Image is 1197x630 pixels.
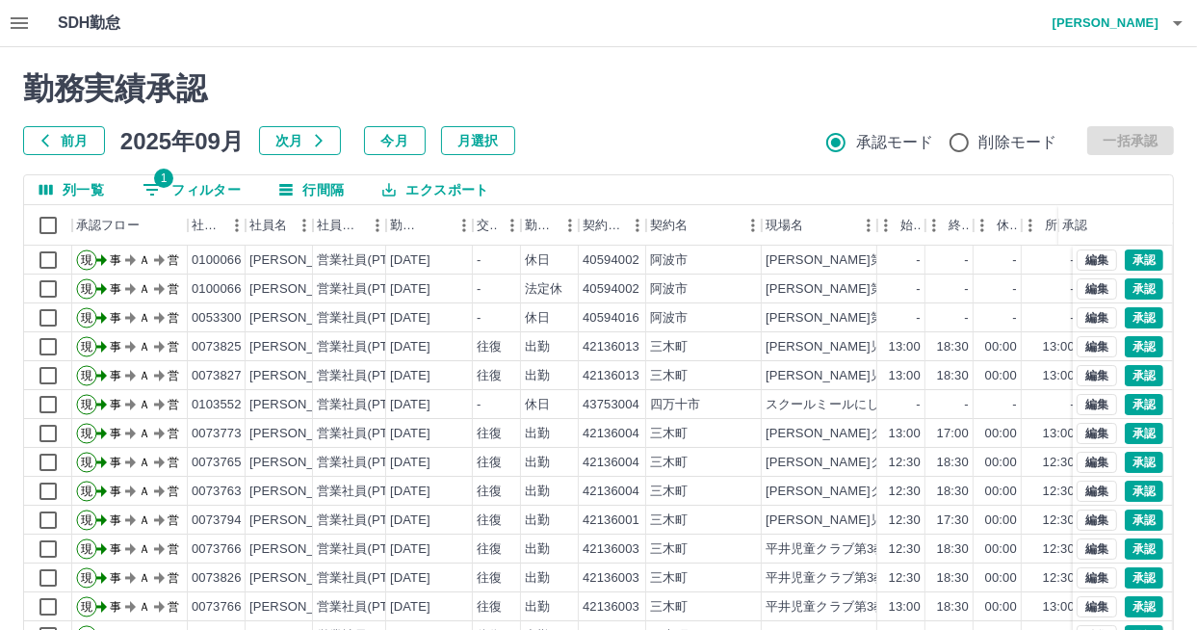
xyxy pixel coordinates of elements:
div: 00:00 [985,598,1017,617]
div: - [1013,309,1017,328]
div: [PERSON_NAME] [249,569,354,588]
div: 0103552 [192,396,242,414]
text: 事 [110,427,121,440]
div: 00:00 [985,483,1017,501]
div: - [917,396,921,414]
div: 18:30 [937,338,969,356]
div: 勤務日 [386,205,473,246]
div: 営業社員(PT契約) [317,454,418,472]
div: [PERSON_NAME]クラブ第4教室 [766,454,953,472]
div: - [1013,396,1017,414]
text: 事 [110,282,121,296]
span: 削除モード [979,131,1057,154]
div: - [1013,251,1017,270]
div: 0073827 [192,367,242,385]
text: 事 [110,340,121,354]
div: - [965,280,969,299]
div: 18:30 [937,367,969,385]
div: 往復 [477,512,502,530]
div: [PERSON_NAME] [249,454,354,472]
button: エクスポート [367,175,504,204]
div: 三木町 [650,598,688,617]
div: スクールミールにしとさ [766,396,905,414]
div: [PERSON_NAME] [249,396,354,414]
div: [DATE] [390,338,430,356]
text: 現 [81,398,92,411]
text: 現 [81,456,92,469]
button: 編集 [1077,538,1117,560]
div: 始業 [900,205,922,246]
div: 三木町 [650,338,688,356]
div: 42136003 [583,540,639,559]
text: 事 [110,542,121,556]
button: 編集 [1077,394,1117,415]
text: Ａ [139,253,150,267]
div: 承認 [1058,205,1158,246]
text: Ａ [139,427,150,440]
div: 社員区分 [317,205,363,246]
div: 12:30 [889,454,921,472]
div: 往復 [477,598,502,617]
button: 承認 [1125,596,1163,617]
div: [DATE] [390,569,430,588]
div: [DATE] [390,251,430,270]
div: 休日 [525,396,550,414]
div: 00:00 [985,540,1017,559]
div: 終業 [949,205,970,246]
button: 承認 [1125,336,1163,357]
div: [PERSON_NAME] [249,309,354,328]
text: Ａ [139,485,150,498]
div: 平井児童クラブ第3教室 [766,598,899,617]
div: 往復 [477,540,502,559]
button: 承認 [1125,510,1163,531]
h2: 勤務実績承認 [23,70,1174,107]
div: 12:30 [889,512,921,530]
div: 0053300 [192,309,242,328]
text: Ａ [139,369,150,382]
div: 法定休 [525,280,562,299]
div: 0073766 [192,540,242,559]
div: 18:30 [937,598,969,617]
text: 営 [168,253,179,267]
div: 出勤 [525,512,550,530]
div: 13:00 [889,425,921,443]
text: 営 [168,571,179,585]
div: - [477,280,481,299]
div: 休日 [525,309,550,328]
div: [PERSON_NAME] [249,598,354,617]
div: [DATE] [390,512,430,530]
button: 編集 [1077,365,1117,386]
div: 阿波市 [650,309,688,328]
div: 17:00 [937,425,969,443]
div: [DATE] [390,309,430,328]
div: 社員名 [249,205,287,246]
div: 42136004 [583,425,639,443]
text: 現 [81,513,92,527]
div: [PERSON_NAME] [249,425,354,443]
div: 0073765 [192,454,242,472]
div: - [917,280,921,299]
text: 営 [168,513,179,527]
text: 事 [110,311,121,325]
text: 事 [110,369,121,382]
div: 休憩 [974,205,1022,246]
div: 0073766 [192,598,242,617]
div: 出勤 [525,540,550,559]
div: [PERSON_NAME] [249,338,354,356]
div: [PERSON_NAME] [249,540,354,559]
div: [DATE] [390,483,430,501]
button: メニュー [290,211,319,240]
div: 12:30 [889,569,921,588]
div: 00:00 [985,338,1017,356]
text: 営 [168,427,179,440]
div: 営業社員(PT契約) [317,540,418,559]
div: - [1071,280,1075,299]
div: 承認フロー [72,205,188,246]
div: 交通費 [477,205,498,246]
text: 営 [168,398,179,411]
div: [DATE] [390,598,430,617]
button: 編集 [1077,278,1117,300]
text: 現 [81,600,92,614]
div: 社員名 [246,205,313,246]
div: 始業 [877,205,925,246]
